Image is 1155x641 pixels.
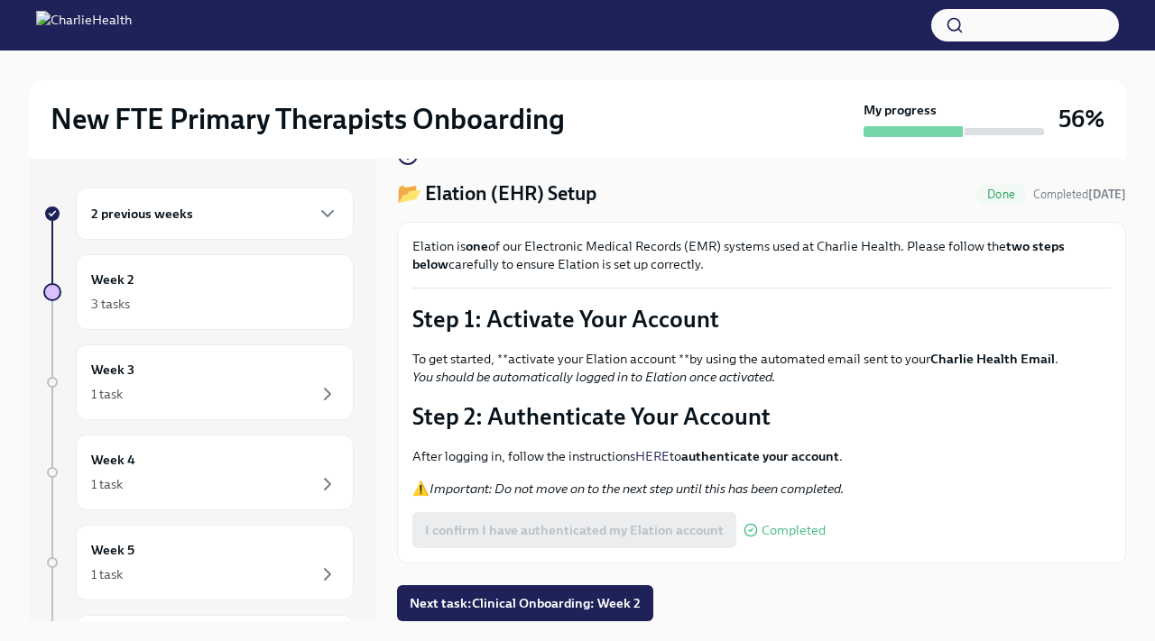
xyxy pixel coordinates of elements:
[43,435,354,510] a: Week 41 task
[76,188,354,240] div: 2 previous weeks
[976,188,1026,201] span: Done
[91,540,134,560] h6: Week 5
[864,101,937,119] strong: My progress
[412,350,1111,386] p: To get started, **activate your Elation account **by using the automated email sent to your .
[430,481,844,497] em: Important: Do not move on to the next step until this has been completed.
[762,524,826,537] span: Completed
[91,385,123,403] div: 1 task
[1033,188,1126,201] span: Completed
[91,204,193,224] h6: 2 previous weeks
[43,254,354,330] a: Week 23 tasks
[1088,188,1126,201] strong: [DATE]
[412,447,1111,465] p: After logging in, follow the instructions to .
[91,565,123,583] div: 1 task
[397,585,653,621] button: Next task:Clinical Onboarding: Week 2
[412,480,1111,498] p: ⚠️
[466,238,488,254] strong: one
[397,180,596,207] h4: 📂 Elation (EHR) Setup
[635,448,670,464] a: HERE
[51,101,565,137] h2: New FTE Primary Therapists Onboarding
[43,344,354,420] a: Week 31 task
[410,594,641,612] span: Next task : Clinical Onboarding: Week 2
[412,369,775,385] em: You should be automatically logged in to Elation once activated.
[930,351,1055,367] strong: Charlie Health Email
[412,303,1111,335] p: Step 1: Activate Your Account
[91,270,134,289] h6: Week 2
[1058,103,1104,135] h3: 56%
[412,400,1111,433] p: Step 2: Authenticate Your Account
[36,11,132,40] img: CharlieHealth
[91,360,134,380] h6: Week 3
[91,450,135,470] h6: Week 4
[681,448,839,464] strong: authenticate your account
[91,295,130,313] div: 3 tasks
[412,237,1111,273] p: Elation is of our Electronic Medical Records (EMR) systems used at Charlie Health. Please follow ...
[43,525,354,600] a: Week 51 task
[91,475,123,493] div: 1 task
[1033,186,1126,203] span: October 8th, 2025 16:20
